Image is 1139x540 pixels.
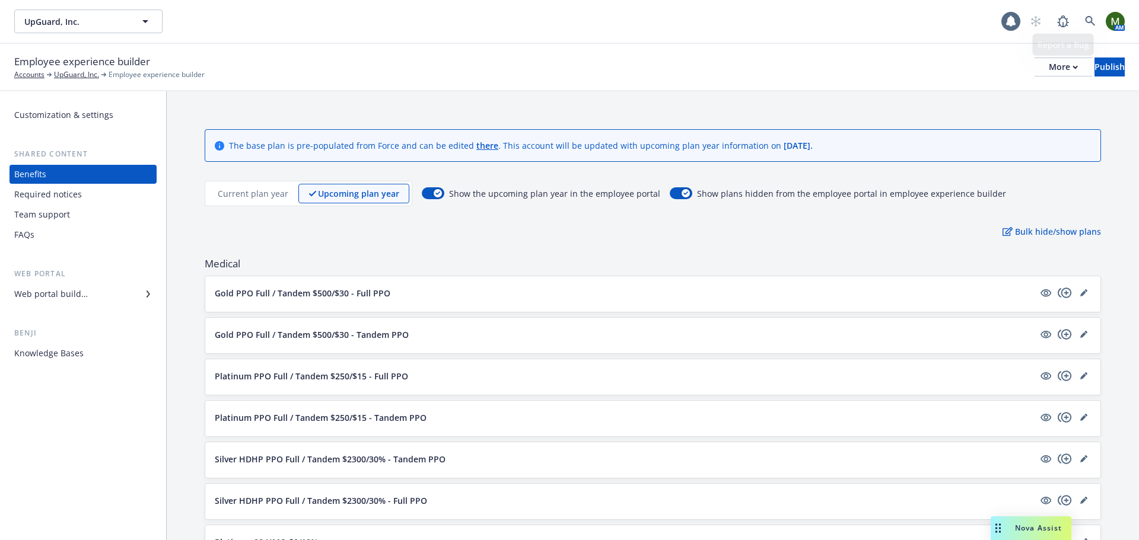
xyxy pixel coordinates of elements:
div: Benefits [14,165,46,184]
button: Silver HDHP PPO Full / Tandem $2300/30% - Full PPO [215,494,1034,507]
div: Knowledge Bases [14,344,84,363]
a: visible [1039,493,1053,507]
p: Silver HDHP PPO Full / Tandem $2300/30% - Tandem PPO [215,453,446,465]
a: copyPlus [1058,327,1072,341]
a: copyPlus [1058,452,1072,466]
button: Platinum PPO Full / Tandem $250/$15 - Tandem PPO [215,411,1034,424]
a: editPencil [1077,493,1091,507]
a: Team support [9,205,157,224]
a: FAQs [9,225,157,244]
a: copyPlus [1058,410,1072,424]
span: Nova Assist [1015,523,1062,533]
p: Gold PPO Full / Tandem $500/$30 - Full PPO [215,287,390,299]
a: Customization & settings [9,106,157,124]
button: Silver HDHP PPO Full / Tandem $2300/30% - Tandem PPO [215,453,1034,465]
a: there [476,140,498,151]
span: [DATE] . [784,140,813,151]
div: Team support [14,205,70,224]
a: visible [1039,410,1053,424]
a: editPencil [1077,452,1091,466]
div: Customization & settings [14,106,113,124]
p: Upcoming plan year [318,187,399,200]
a: visible [1039,369,1053,383]
button: Gold PPO Full / Tandem $500/$30 - Full PPO [215,287,1034,299]
a: Report a Bug [1051,9,1075,33]
a: Web portal builder [9,285,157,303]
a: editPencil [1077,410,1091,424]
button: Gold PPO Full / Tandem $500/$30 - Tandem PPO [215,328,1034,341]
a: Benefits [9,165,157,184]
a: Search [1078,9,1102,33]
p: Platinum PPO Full / Tandem $250/$15 - Full PPO [215,370,408,382]
div: Web portal [9,268,157,280]
a: copyPlus [1058,493,1072,507]
p: Current plan year [218,187,288,200]
div: Web portal builder [14,285,88,303]
span: . This account will be updated with upcoming plan year information on [498,140,784,151]
div: Publish [1095,58,1125,76]
a: Knowledge Bases [9,344,157,363]
a: visible [1039,286,1053,300]
span: Show plans hidden from the employee portal in employee experience builder [697,187,1006,200]
a: editPencil [1077,327,1091,341]
span: Employee experience builder [109,69,205,80]
a: copyPlus [1058,286,1072,300]
p: Gold PPO Full / Tandem $500/$30 - Tandem PPO [215,328,409,341]
a: editPencil [1077,286,1091,300]
button: Platinum PPO Full / Tandem $250/$15 - Full PPO [215,370,1034,382]
a: Start snowing [1024,9,1048,33]
a: editPencil [1077,369,1091,383]
button: More [1035,57,1092,76]
p: Silver HDHP PPO Full / Tandem $2300/30% - Full PPO [215,494,427,507]
div: Drag to move [991,516,1006,540]
a: visible [1039,327,1053,341]
div: FAQs [14,225,34,244]
a: Required notices [9,185,157,204]
div: More [1049,58,1078,76]
button: Publish [1095,57,1125,76]
span: UpGuard, Inc. [24,15,127,28]
div: Required notices [14,185,82,204]
a: copyPlus [1058,369,1072,383]
img: photo [1106,12,1125,31]
button: Nova Assist [991,516,1071,540]
span: The base plan is pre-populated from Force and can be edited [229,140,476,151]
p: Bulk hide/show plans [1003,225,1101,238]
a: visible [1039,452,1053,466]
p: Platinum PPO Full / Tandem $250/$15 - Tandem PPO [215,411,427,424]
span: Medical [205,257,1101,271]
button: UpGuard, Inc. [14,9,163,33]
div: Benji [9,327,157,339]
span: Employee experience builder [14,54,150,69]
a: Accounts [14,69,44,80]
div: Shared content [9,148,157,160]
a: UpGuard, Inc. [54,69,99,80]
span: Show the upcoming plan year in the employee portal [449,187,660,200]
